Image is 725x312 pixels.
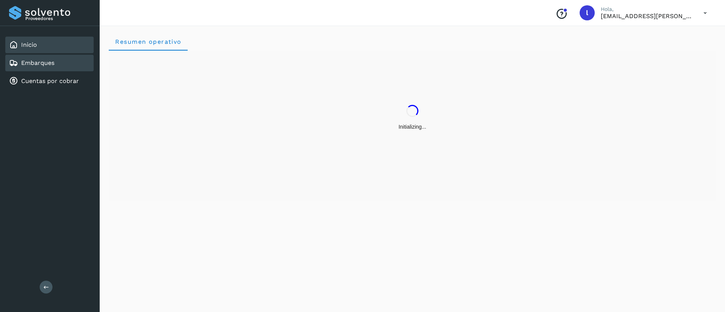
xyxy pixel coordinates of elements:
div: Cuentas por cobrar [5,73,94,89]
div: Embarques [5,55,94,71]
span: Resumen operativo [115,38,182,45]
p: Proveedores [25,16,91,21]
a: Cuentas por cobrar [21,77,79,85]
p: Hola, [601,6,691,12]
div: Inicio [5,37,94,53]
p: lauraamalia.castillo@xpertal.com [601,12,691,20]
a: Embarques [21,59,54,66]
a: Inicio [21,41,37,48]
